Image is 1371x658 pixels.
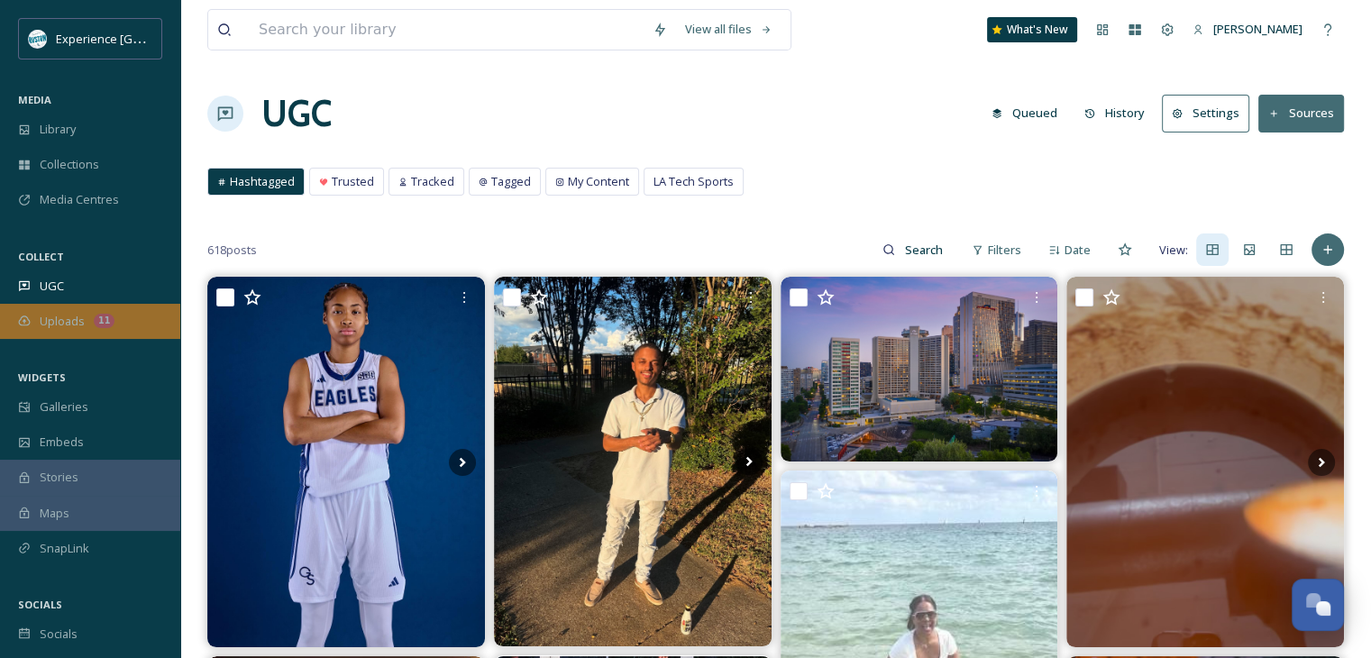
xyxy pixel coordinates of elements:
span: SOCIALS [18,598,62,611]
button: Queued [983,96,1066,131]
span: Tagged [491,173,531,190]
span: UGC [40,278,64,295]
span: 618 posts [207,242,257,259]
button: Open Chat [1292,579,1344,631]
img: Jazzed up and dressed up 🌭🎷 Say hello to the NOLA Dog. • #GSU • #GeorgiaTech • #AtlantaEats • #Co... [1066,277,1344,646]
span: My Content [568,173,629,190]
a: Queued [983,96,1075,131]
span: Collections [40,156,99,173]
span: LA Tech Sports [654,173,734,190]
span: MEDIA [18,93,51,106]
span: WIDGETS [18,370,66,384]
button: Settings [1162,95,1249,132]
span: Trusted [332,173,374,190]
a: What's New [987,17,1077,42]
img: Homecoming season is here, Panthers! 💙🐾 Whether you’re cheering at Center Parc or celebrating dow... [781,277,1058,462]
span: Filters [988,242,1021,259]
a: [PERSON_NAME] [1184,12,1312,47]
span: Socials [40,626,78,643]
img: 24IZHUKKFBA4HCESFN4PRDEIEY.avif [29,30,47,48]
span: View: [1159,242,1188,259]
span: Maps [40,505,69,522]
a: History [1075,96,1163,131]
span: Uploads [40,313,85,330]
span: SnapLink [40,540,89,557]
span: Date [1065,242,1091,259]
div: 11 [94,314,114,328]
span: Library [40,121,76,138]
span: Media Centres [40,191,119,208]
span: Embeds [40,434,84,451]
img: let’s run it back 3, the GATA way #gsu #gata [207,277,485,646]
span: Tracked [411,173,454,190]
button: History [1075,96,1154,131]
span: Experience [GEOGRAPHIC_DATA] [56,30,234,47]
button: Sources [1258,95,1344,132]
span: Stories [40,469,78,486]
span: COLLECT [18,250,64,263]
a: UGC [261,87,332,141]
a: Settings [1162,95,1258,132]
span: Galleries [40,398,88,416]
span: [PERSON_NAME] [1213,21,1302,37]
img: I don’t mind the boos cuz I see what y’all cheer for - - - - - - - #fyp #virals #gramfam #music [494,277,772,646]
span: Hashtagged [230,173,295,190]
input: Search [895,232,954,268]
input: Search your library [250,10,644,50]
a: View all files [676,12,781,47]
